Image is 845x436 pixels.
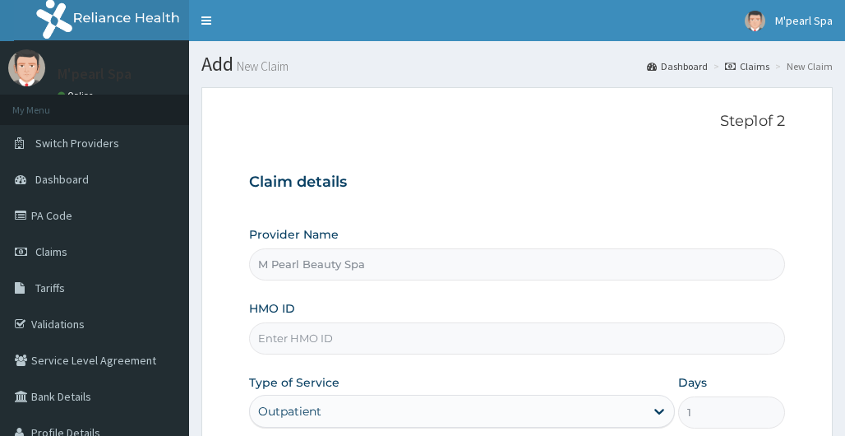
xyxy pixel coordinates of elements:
[58,90,97,101] a: Online
[249,113,784,131] p: Step 1 of 2
[201,53,833,75] h1: Add
[249,300,295,317] label: HMO ID
[35,136,119,151] span: Switch Providers
[249,374,339,391] label: Type of Service
[647,59,708,73] a: Dashboard
[249,226,339,243] label: Provider Name
[35,281,65,295] span: Tariffs
[249,322,784,355] input: Enter HMO ID
[58,67,132,81] p: M'pearl Spa
[249,174,784,192] h3: Claim details
[35,244,67,259] span: Claims
[233,60,289,72] small: New Claim
[8,49,45,86] img: User Image
[678,374,707,391] label: Days
[775,13,833,28] span: M'pearl Spa
[745,11,765,31] img: User Image
[725,59,769,73] a: Claims
[35,172,89,187] span: Dashboard
[771,59,833,73] li: New Claim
